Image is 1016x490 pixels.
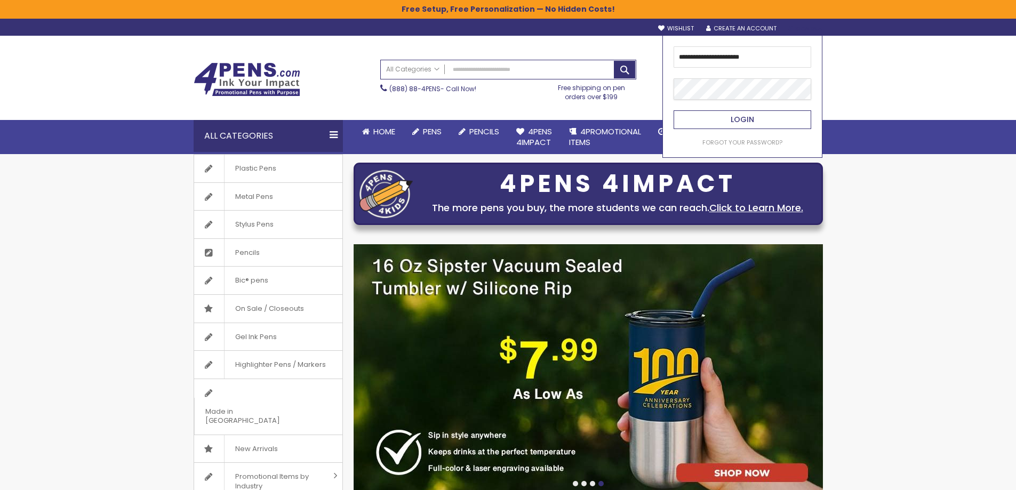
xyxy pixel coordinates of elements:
a: All Categories [381,60,445,78]
span: Login [731,114,754,125]
div: All Categories [194,120,343,152]
span: Plastic Pens [224,155,287,182]
a: Highlighter Pens / Markers [194,351,342,379]
a: Stylus Pens [194,211,342,238]
a: Wishlist [658,25,694,33]
span: Metal Pens [224,183,284,211]
span: Pencils [224,239,270,267]
div: The more pens you buy, the more students we can reach. [418,200,817,215]
span: New Arrivals [224,435,289,463]
img: four_pen_logo.png [359,170,413,218]
a: Metal Pens [194,183,342,211]
a: 4PROMOTIONALITEMS [561,120,650,155]
a: 4Pens4impact [508,120,561,155]
a: Plastic Pens [194,155,342,182]
span: Pencils [469,126,499,137]
a: New Arrivals [194,435,342,463]
div: Sign In [787,25,822,33]
a: Pens [404,120,450,143]
span: 4Pens 4impact [516,126,552,148]
a: Pencils [194,239,342,267]
a: (888) 88-4PENS [389,84,441,93]
a: Create an Account [706,25,777,33]
a: Pencils [450,120,508,143]
span: All Categories [386,65,439,74]
span: Stylus Pens [224,211,284,238]
a: Click to Learn More. [709,201,803,214]
a: Home [354,120,404,143]
span: Forgot Your Password? [702,138,782,147]
span: Made in [GEOGRAPHIC_DATA] [194,398,316,435]
img: 4Pens Custom Pens and Promotional Products [194,62,300,97]
div: Free shipping on pen orders over $199 [547,79,636,101]
button: Login [674,110,811,129]
span: On Sale / Closeouts [224,295,315,323]
div: 4PENS 4IMPACT [418,173,817,195]
a: Forgot Your Password? [702,139,782,147]
span: Bic® pens [224,267,279,294]
span: Pens [423,126,442,137]
span: 4PROMOTIONAL ITEMS [569,126,641,148]
a: Made in [GEOGRAPHIC_DATA] [194,379,342,435]
span: Home [373,126,395,137]
a: On Sale / Closeouts [194,295,342,323]
span: Gel Ink Pens [224,323,287,351]
a: Bic® pens [194,267,342,294]
a: Gel Ink Pens [194,323,342,351]
span: - Call Now! [389,84,476,93]
span: Highlighter Pens / Markers [224,351,337,379]
a: Rush [650,120,698,143]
